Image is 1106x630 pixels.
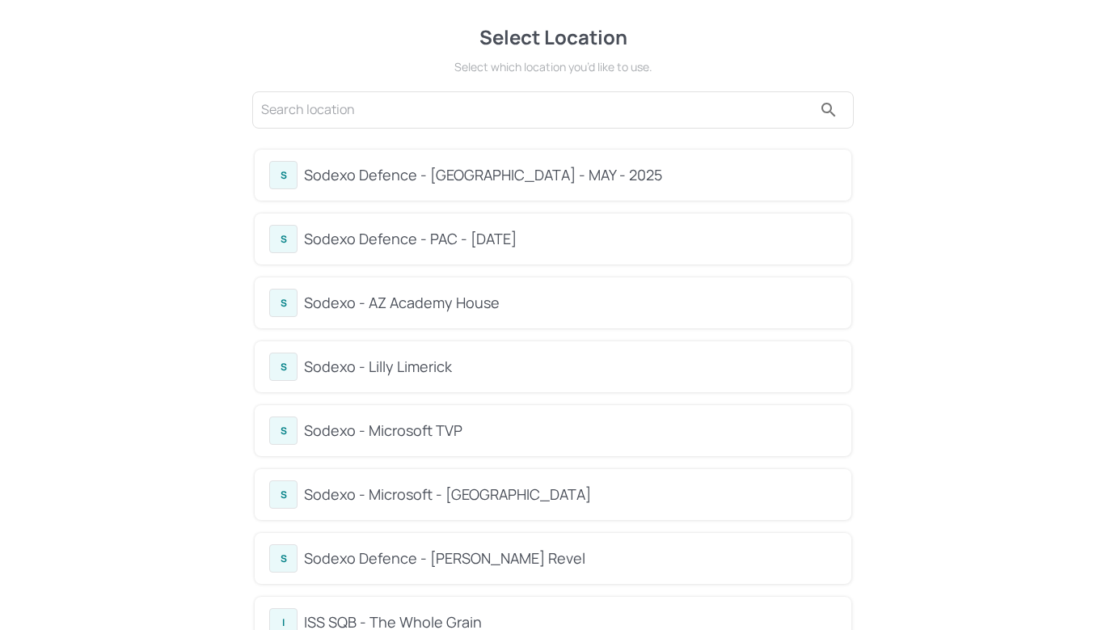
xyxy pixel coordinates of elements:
div: Sodexo - Microsoft TVP [304,420,837,442]
div: S [269,225,298,253]
div: S [269,480,298,509]
div: S [269,544,298,573]
div: Sodexo Defence - PAC - [DATE] [304,228,837,250]
div: Sodexo - AZ Academy House [304,292,837,314]
div: Sodexo Defence - [GEOGRAPHIC_DATA] - MAY - 2025 [304,164,837,186]
div: S [269,416,298,445]
div: S [269,161,298,189]
div: Select Location [250,23,856,52]
div: Select which location you’d like to use. [250,58,856,75]
div: Sodexo - Microsoft - [GEOGRAPHIC_DATA] [304,484,837,505]
input: Search location [261,97,813,123]
div: S [269,353,298,381]
button: search [813,94,845,126]
div: Sodexo Defence - [PERSON_NAME] Revel [304,548,837,569]
div: S [269,289,298,317]
div: Sodexo - Lilly Limerick [304,356,837,378]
